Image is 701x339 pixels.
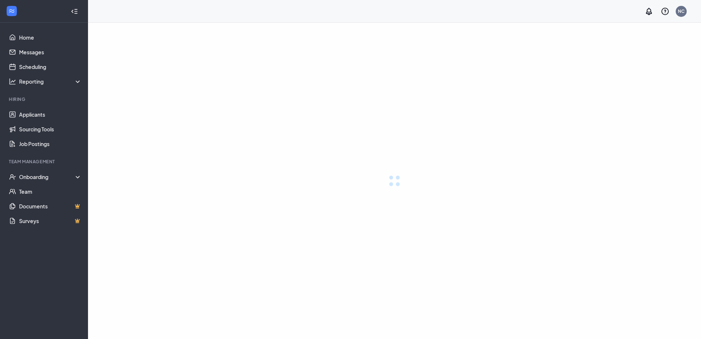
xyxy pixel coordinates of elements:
[9,78,16,85] svg: Analysis
[19,184,82,199] a: Team
[8,7,15,15] svg: WorkstreamLogo
[19,107,82,122] a: Applicants
[9,96,80,102] div: Hiring
[19,78,82,85] div: Reporting
[19,136,82,151] a: Job Postings
[71,8,78,15] svg: Collapse
[9,158,80,165] div: Team Management
[19,199,82,214] a: DocumentsCrown
[19,59,82,74] a: Scheduling
[9,173,16,181] svg: UserCheck
[19,122,82,136] a: Sourcing Tools
[678,8,685,14] div: NC
[19,45,82,59] a: Messages
[19,214,82,228] a: SurveysCrown
[19,30,82,45] a: Home
[19,173,82,181] div: Onboarding
[645,7,653,16] svg: Notifications
[661,7,669,16] svg: QuestionInfo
